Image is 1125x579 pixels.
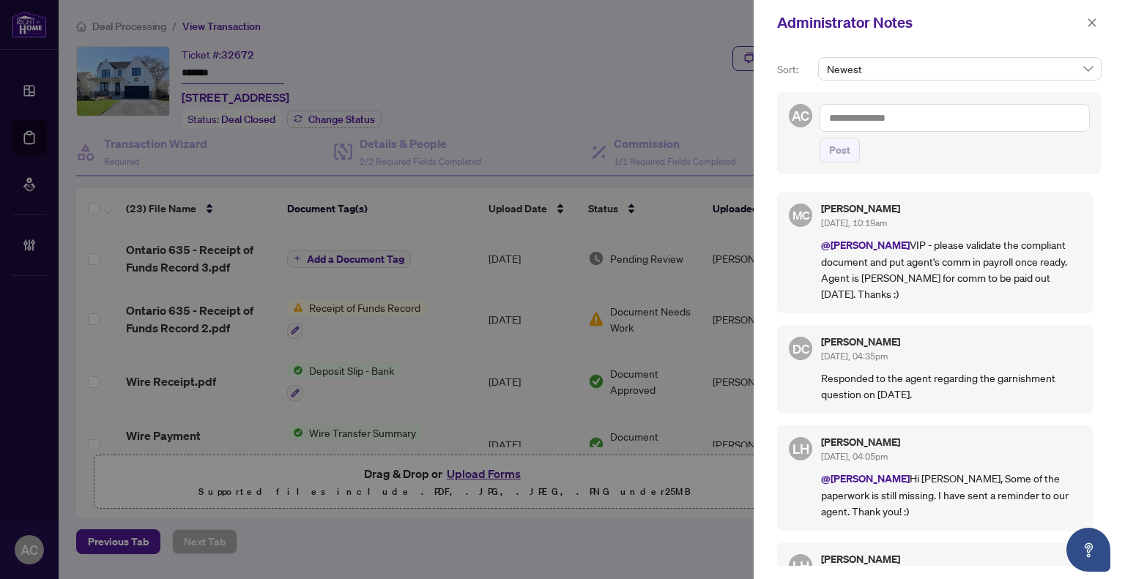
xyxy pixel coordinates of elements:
[792,338,809,358] span: DC
[792,105,809,126] span: AC
[1066,528,1110,572] button: Open asap
[821,217,887,228] span: [DATE], 10:19am
[792,438,809,459] span: LH
[792,206,809,224] span: MC
[820,138,860,163] button: Post
[821,238,910,252] span: @[PERSON_NAME]
[821,471,910,485] span: @[PERSON_NAME]
[827,58,1093,80] span: Newest
[821,351,888,362] span: [DATE], 04:35pm
[821,437,1081,447] h5: [PERSON_NAME]
[821,236,1081,302] p: VIP - please validate the compliant document and put agent's comm in payroll once ready. Agent is...
[777,61,812,78] p: Sort:
[777,12,1083,34] div: Administrator Notes
[792,556,809,576] span: LH
[821,451,888,462] span: [DATE], 04:05pm
[821,554,1081,564] h5: [PERSON_NAME]
[821,370,1081,402] p: Responded to the agent regarding the garnishment question on [DATE].
[821,337,1081,347] h5: [PERSON_NAME]
[821,470,1081,519] p: Hi [PERSON_NAME], Some of the paperwork is still missing. I have sent a reminder to our agent. Th...
[1087,18,1097,28] span: close
[821,203,1081,214] h5: [PERSON_NAME]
